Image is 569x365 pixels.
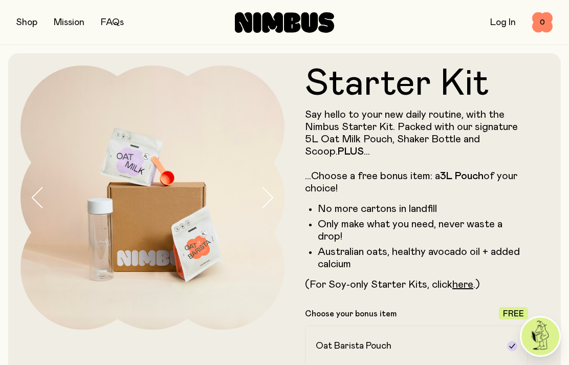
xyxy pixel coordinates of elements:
[503,310,524,318] span: Free
[54,18,84,27] a: Mission
[452,280,473,290] a: here
[455,171,484,181] strong: Pouch
[318,218,528,243] li: Only make what you need, never waste a drop!
[305,278,528,291] p: (For Soy-only Starter Kits, click .)
[316,340,391,352] h2: Oat Barista Pouch
[318,203,528,215] li: No more cartons in landfill
[101,18,124,27] a: FAQs
[305,109,528,195] p: Say hello to your new daily routine, with the Nimbus Starter Kit. Packed with our signature 5L Oa...
[305,309,397,319] p: Choose your bonus item
[521,317,559,355] img: agent
[440,171,452,181] strong: 3L
[490,18,516,27] a: Log In
[305,66,528,102] h1: Starter Kit
[338,146,364,157] strong: PLUS
[532,12,553,33] button: 0
[318,246,528,270] li: Australian oats, healthy avocado oil + added calcium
